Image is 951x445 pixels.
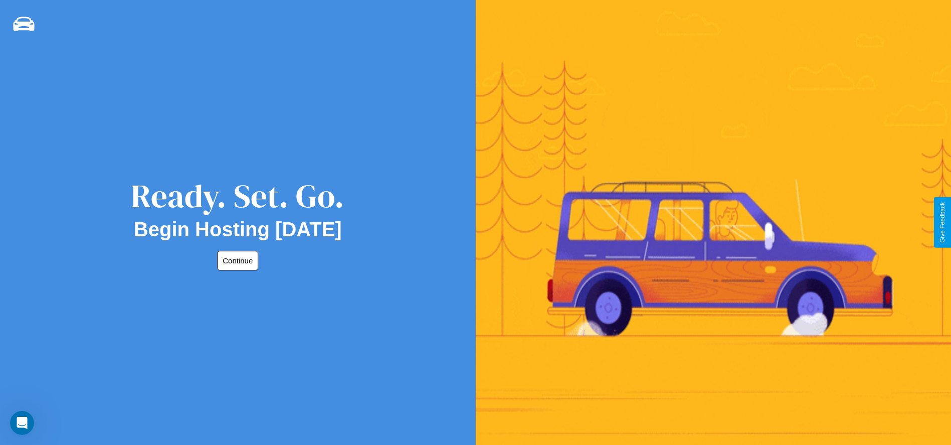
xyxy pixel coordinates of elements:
[939,202,946,243] div: Give Feedback
[131,174,344,218] div: Ready. Set. Go.
[134,218,342,241] h2: Begin Hosting [DATE]
[217,251,258,270] button: Continue
[10,411,34,435] iframe: Intercom live chat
